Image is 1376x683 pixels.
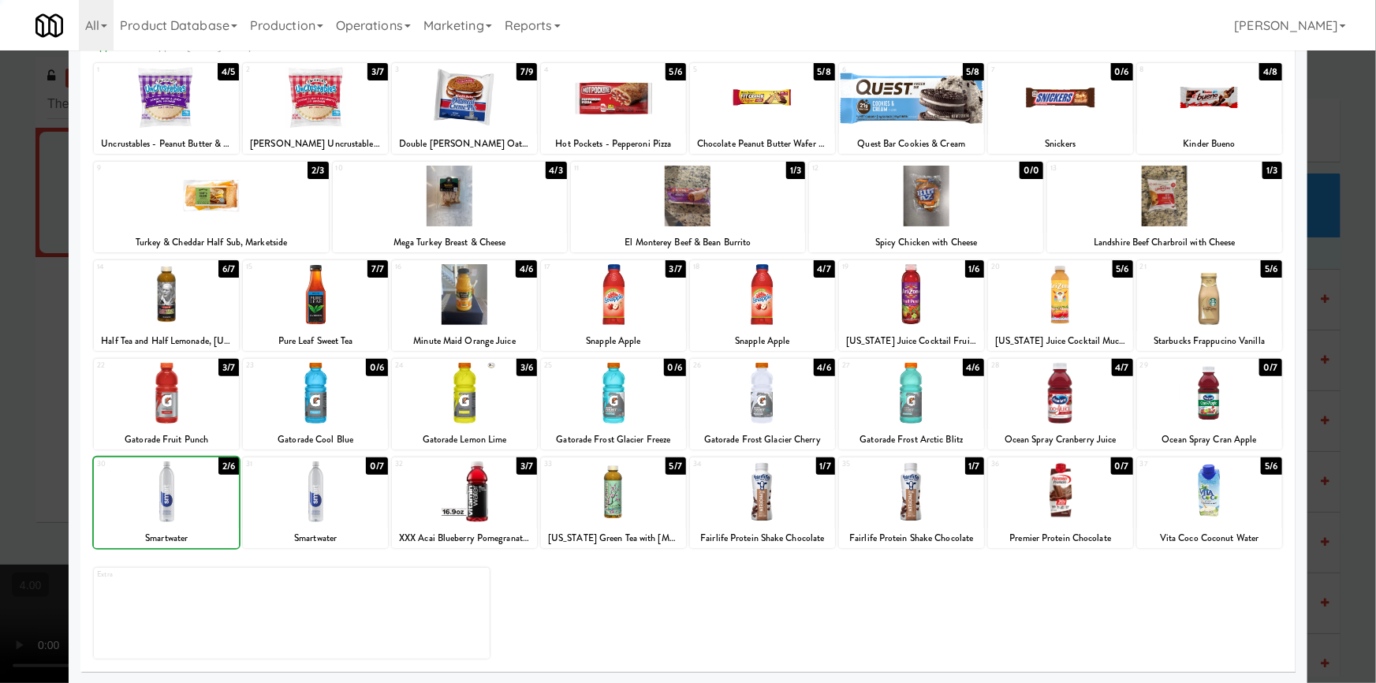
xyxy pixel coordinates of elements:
[693,63,763,77] div: 5
[243,430,388,450] div: Gatorade Cool Blue
[841,331,982,351] div: [US_STATE] Juice Cocktail Fruit Punch
[96,331,237,351] div: Half Tea and Half Lemonade, [US_STATE] [PERSON_NAME]
[965,260,984,278] div: 1/6
[94,134,239,154] div: Uncrustables - Peanut Butter & Grape Jelly
[541,528,686,548] div: [US_STATE] Green Tea with [MEDICAL_DATA] and Honey
[814,359,835,376] div: 4/6
[392,331,537,351] div: Minute Maid Orange Juice
[664,359,686,376] div: 0/6
[541,430,686,450] div: Gatorade Frost Glacier Freeze
[366,457,388,475] div: 0/7
[394,528,535,548] div: XXX Acai Blueberry Pomegranate, Vitaminwater
[814,63,835,80] div: 5/8
[963,63,984,80] div: 5/8
[1259,359,1281,376] div: 0/7
[1139,134,1280,154] div: Kinder Bueno
[839,63,984,154] div: 65/8Quest Bar Cookies & Cream
[243,134,388,154] div: [PERSON_NAME] Uncrustables, Peanut Butter & Strawberry Jelly Sandwich
[1137,359,1282,450] div: 290/7Ocean Spray Cran Apple
[571,162,805,252] div: 111/3El Monterey Beef & Bean Burrito
[97,63,166,77] div: 1
[94,568,490,659] div: Extra
[988,359,1133,450] div: 284/7Ocean Spray Cranberry Juice
[786,162,805,179] div: 1/3
[94,430,239,450] div: Gatorade Fruit Punch
[543,528,684,548] div: [US_STATE] Green Tea with [MEDICAL_DATA] and Honey
[1262,162,1281,179] div: 1/3
[1047,162,1281,252] div: 131/3Landshire Beef Charbroil with Cheese
[692,528,833,548] div: Fairlife Protein Shake Chocolate
[991,359,1061,372] div: 28
[1137,134,1282,154] div: Kinder Bueno
[690,63,835,154] div: 55/8Chocolate Peanut Butter Wafer Protein Bar, FITCRUNCH
[544,63,613,77] div: 4
[395,359,464,372] div: 24
[392,528,537,548] div: XXX Acai Blueberry Pomegranate, Vitaminwater
[308,162,328,179] div: 2/3
[842,260,912,274] div: 19
[1137,331,1282,351] div: Starbucks Frappucino Vanilla
[839,260,984,351] div: 191/6[US_STATE] Juice Cocktail Fruit Punch
[541,359,686,450] div: 250/6Gatorade Frost Glacier Freeze
[842,457,912,471] div: 35
[990,430,1131,450] div: Ocean Spray Cranberry Juice
[243,63,388,154] div: 23/7[PERSON_NAME] Uncrustables, Peanut Butter & Strawberry Jelly Sandwich
[392,63,537,154] div: 37/9Double [PERSON_NAME] Oatmeal Creme Pie
[1140,63,1210,77] div: 8
[666,457,686,475] div: 5/7
[395,63,464,77] div: 3
[541,63,686,154] div: 45/6Hot Pockets - Pepperoni Pizza
[335,233,565,252] div: Mega Turkey Breast & Cheese
[333,162,567,252] div: 104/3Mega Turkey Breast & Cheese
[1139,430,1280,450] div: Ocean Spray Cran Apple
[988,331,1133,351] div: [US_STATE] Juice Cocktail Mucho Mango
[243,528,388,548] div: Smartwater
[690,457,835,548] div: 341/7Fairlife Protein Shake Chocolate
[245,430,386,450] div: Gatorade Cool Blue
[1137,457,1282,548] div: 375/6Vita Coco Coconut Water
[1259,63,1281,80] div: 4/8
[1047,233,1281,252] div: Landshire Beef Charbroil with Cheese
[544,260,613,274] div: 17
[988,63,1133,154] div: 70/6Snickers
[690,430,835,450] div: Gatorade Frost Glacier Cherry
[395,457,464,471] div: 32
[132,38,263,53] span: Last applied [DATE] 12:26 pm
[94,260,239,351] div: 146/7Half Tea and Half Lemonade, [US_STATE] [PERSON_NAME]
[809,233,1043,252] div: Spicy Chicken with Cheese
[1137,63,1282,154] div: 84/8Kinder Bueno
[809,162,1043,252] div: 120/0Spicy Chicken with Cheese
[1050,233,1279,252] div: Landshire Beef Charbroil with Cheese
[690,260,835,351] div: 184/7Snapple Apple
[544,359,613,372] div: 25
[218,63,239,80] div: 4/5
[990,331,1131,351] div: [US_STATE] Juice Cocktail Mucho Mango
[245,528,386,548] div: Smartwater
[94,457,239,548] div: 302/6Smartwater
[245,134,386,154] div: [PERSON_NAME] Uncrustables, Peanut Butter & Strawberry Jelly Sandwich
[1137,430,1282,450] div: Ocean Spray Cran Apple
[96,233,326,252] div: Turkey & Cheddar Half Sub, Marketside
[1050,162,1165,175] div: 13
[541,134,686,154] div: Hot Pockets - Pepperoni Pizza
[991,63,1061,77] div: 7
[991,457,1061,471] div: 36
[94,162,328,252] div: 92/3Turkey & Cheddar Half Sub, Marketside
[218,260,239,278] div: 6/7
[543,331,684,351] div: Snapple Apple
[1111,63,1133,80] div: 0/6
[690,331,835,351] div: Snapple Apple
[246,63,315,77] div: 2
[988,260,1133,351] div: 205/6[US_STATE] Juice Cocktail Mucho Mango
[988,134,1133,154] div: Snickers
[1137,528,1282,548] div: Vita Coco Coconut Water
[218,359,239,376] div: 3/7
[692,430,833,450] div: Gatorade Frost Glacier Cherry
[574,162,688,175] div: 11
[571,233,805,252] div: El Monterey Beef & Bean Burrito
[841,528,982,548] div: Fairlife Protein Shake Chocolate
[839,134,984,154] div: Quest Bar Cookies & Cream
[1140,457,1210,471] div: 37
[690,359,835,450] div: 264/6Gatorade Frost Glacier Cherry
[666,63,686,80] div: 5/6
